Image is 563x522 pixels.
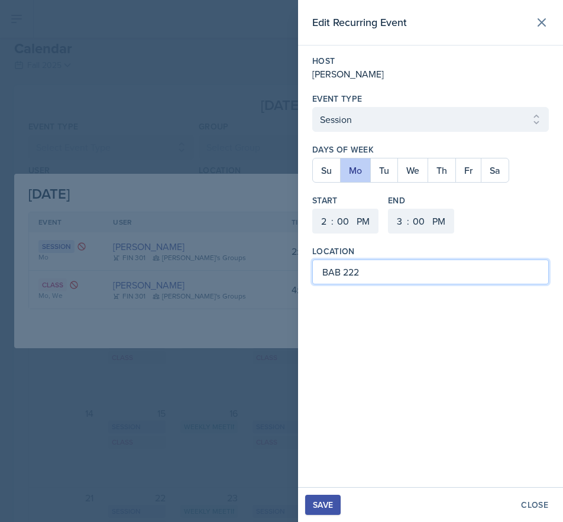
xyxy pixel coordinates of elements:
[521,500,548,510] div: Close
[305,495,341,515] button: Save
[407,214,409,228] div: :
[331,214,334,228] div: :
[397,158,428,182] button: We
[388,194,454,206] label: End
[312,67,549,81] div: [PERSON_NAME]
[340,158,370,182] button: Mo
[312,194,378,206] label: Start
[312,245,355,257] label: Location
[313,158,340,182] button: Su
[513,495,556,515] button: Close
[370,158,397,182] button: Tu
[312,260,549,284] input: Enter location
[428,158,455,182] button: Th
[481,158,509,182] button: Sa
[312,55,549,67] label: Host
[313,500,333,510] div: Save
[455,158,481,182] button: Fr
[312,144,549,155] label: Days of Week
[312,93,363,105] label: Event Type
[312,14,407,31] h2: Edit Recurring Event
